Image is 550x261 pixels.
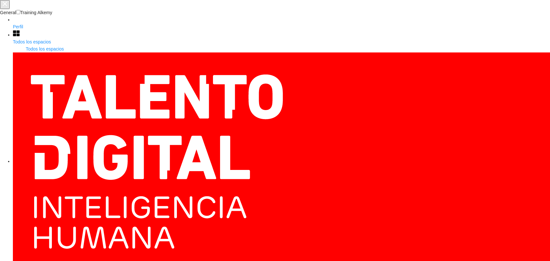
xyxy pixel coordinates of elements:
span: Perfil [13,24,23,29]
span: Todos los espacios [13,39,51,44]
iframe: Chat Widget [518,230,550,261]
a: Perfil [13,16,550,30]
span: Training Alkemy [20,10,52,15]
span: Todos los espacios [26,46,64,51]
div: Widget de chat [518,230,550,261]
